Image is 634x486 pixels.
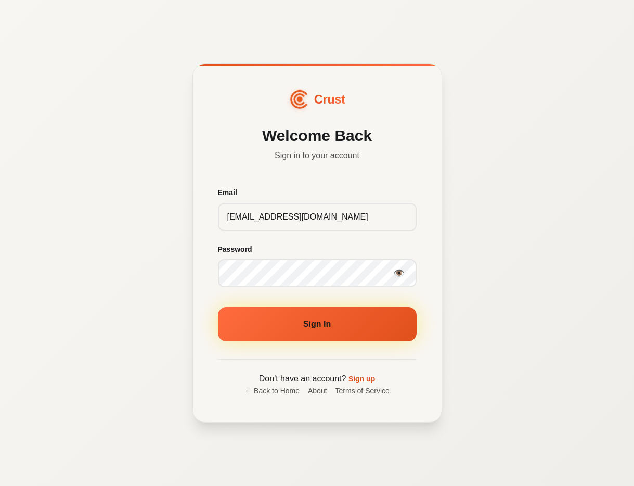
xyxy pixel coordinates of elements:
[218,372,417,386] p: Don't have an account?
[218,244,417,255] label: Password
[308,385,327,397] a: About
[218,307,417,341] button: Sign In
[218,187,417,198] label: Email
[335,385,390,397] a: Terms of Service
[244,385,300,397] a: ← Back to Home
[314,89,345,109] span: Crust
[218,149,417,162] p: Sign in to your account
[218,203,417,231] input: your@email.com
[390,264,408,283] button: Show password
[218,126,417,145] h2: Welcome Back
[348,375,375,383] a: Sign up
[289,89,310,110] img: CrustAI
